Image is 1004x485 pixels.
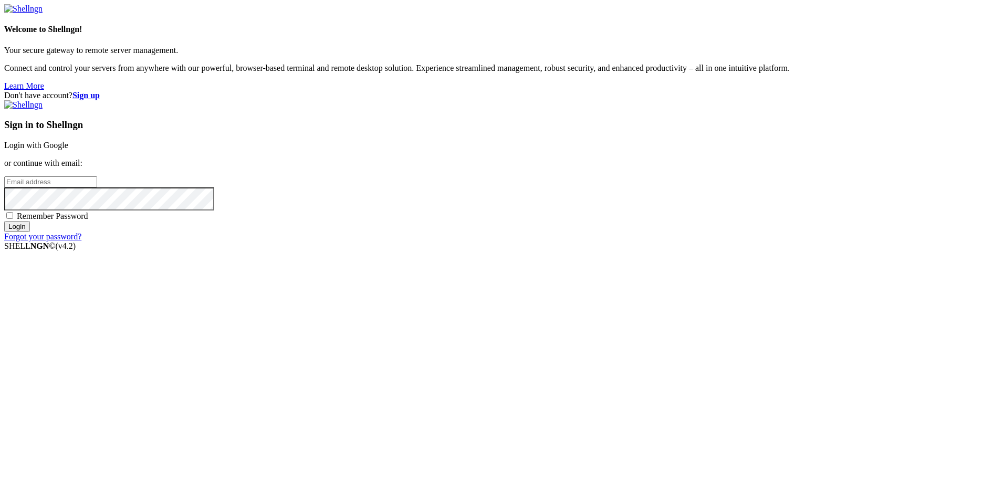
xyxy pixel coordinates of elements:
a: Learn More [4,81,44,90]
a: Login with Google [4,141,68,150]
p: Your secure gateway to remote server management. [4,46,1000,55]
h4: Welcome to Shellngn! [4,25,1000,34]
a: Sign up [72,91,100,100]
input: Remember Password [6,212,13,219]
p: Connect and control your servers from anywhere with our powerful, browser-based terminal and remo... [4,64,1000,73]
p: or continue with email: [4,159,1000,168]
b: NGN [30,241,49,250]
div: Don't have account? [4,91,1000,100]
input: Login [4,221,30,232]
img: Shellngn [4,4,43,14]
span: Remember Password [17,212,88,220]
input: Email address [4,176,97,187]
img: Shellngn [4,100,43,110]
a: Forgot your password? [4,232,81,241]
span: 4.2.0 [56,241,76,250]
h3: Sign in to Shellngn [4,119,1000,131]
span: SHELL © [4,241,76,250]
